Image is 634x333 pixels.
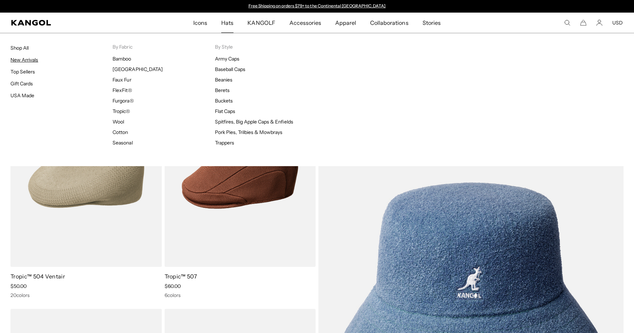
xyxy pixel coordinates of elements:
a: Wool [113,119,124,125]
a: Beanies [215,77,232,83]
a: Trappers [215,140,234,146]
slideshow-component: Announcement bar [245,3,389,9]
a: [GEOGRAPHIC_DATA] [113,66,163,72]
a: USA Made [10,92,34,99]
div: 1 of 2 [245,3,389,9]
a: Buckets [215,98,233,104]
a: Collaborations [363,13,415,33]
a: Cotton [113,129,128,135]
p: By Fabric [113,44,215,50]
a: Icons [186,13,214,33]
a: Free Shipping on orders $79+ to the Continental [GEOGRAPHIC_DATA] [248,3,386,8]
div: 20 colors [10,292,162,298]
a: Accessories [282,13,328,33]
a: Baseball Caps [215,66,245,72]
a: New Arrivals [10,57,38,63]
span: Apparel [335,13,356,33]
span: Stories [423,13,441,33]
a: Hats [214,13,240,33]
a: Shop All [10,45,29,51]
a: FlexFit® [113,87,132,93]
a: Gift Cards [10,80,33,87]
a: Bamboo [113,56,131,62]
span: Accessories [289,13,321,33]
img: Tropic™ 504 Ventair [10,77,162,267]
a: Tropic® [113,108,130,114]
a: Flat Caps [215,108,235,114]
button: Cart [580,20,586,26]
a: KANGOLF [240,13,282,33]
a: Berets [215,87,230,93]
a: Stories [416,13,448,33]
p: By Style [215,44,317,50]
span: $60.00 [165,283,181,289]
a: Account [596,20,603,26]
a: Furgora® [113,98,134,104]
a: Seasonal [113,140,132,146]
span: Hats [221,13,233,33]
span: $50.00 [10,283,27,289]
button: USD [612,20,623,26]
a: Apparel [328,13,363,33]
summary: Search here [564,20,570,26]
a: Tropic™ 504 Ventair [10,273,65,280]
a: Faux Fur [113,77,131,83]
span: Collaborations [370,13,408,33]
a: Top Sellers [10,69,35,75]
a: Kangol [11,20,128,26]
div: 6 colors [165,292,316,298]
div: Announcement [245,3,389,9]
span: KANGOLF [247,13,275,33]
a: Pork Pies, Trilbies & Mowbrays [215,129,283,135]
span: Icons [193,13,207,33]
a: Tropic™ 507 [165,273,197,280]
a: Army Caps [215,56,239,62]
img: Tropic™ 507 [165,77,316,267]
a: Spitfires, Big Apple Caps & Enfields [215,119,293,125]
